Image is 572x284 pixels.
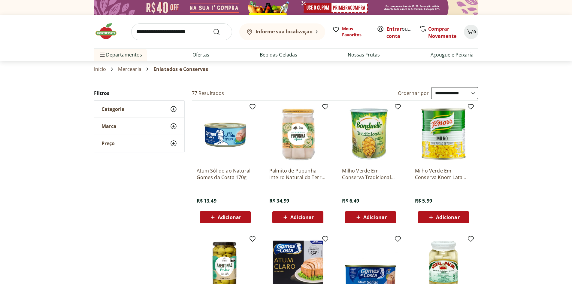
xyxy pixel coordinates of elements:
button: Preço [94,135,184,152]
button: Submit Search [213,28,227,35]
a: Milho Verde Em Conserva Knorr Lata 170G [415,167,472,181]
a: Criar conta [386,26,419,39]
a: Atum Sólido ao Natural Gomes da Costa 170g [197,167,254,181]
button: Informe sua localização [239,23,325,40]
h2: Filtros [94,87,185,99]
img: Palmito de Pupunha Inteiro Natural da Terra 270g [269,105,326,163]
a: Açougue e Peixaria [431,51,474,58]
span: Preço [101,140,115,146]
button: Menu [99,47,106,62]
span: Departamentos [99,47,142,62]
span: Categoria [101,106,125,112]
a: Início [94,66,106,72]
h2: 77 Resultados [192,90,224,96]
span: R$ 6,49 [342,197,359,204]
span: R$ 34,99 [269,197,289,204]
span: Meus Favoritos [342,26,370,38]
a: Bebidas Geladas [260,51,297,58]
span: Adicionar [290,215,314,220]
span: ou [386,25,413,40]
a: Meus Favoritos [332,26,370,38]
button: Adicionar [345,211,396,223]
span: Enlatados e Conservas [153,66,208,72]
span: R$ 5,99 [415,197,432,204]
a: Milho Verde Em Conserva Tradicional Bonduelle Lata 170G [342,167,399,181]
img: Milho Verde Em Conserva Knorr Lata 170G [415,105,472,163]
button: Adicionar [418,211,469,223]
button: Adicionar [200,211,251,223]
a: Entrar [386,26,402,32]
input: search [131,23,232,40]
span: Adicionar [218,215,241,220]
span: Adicionar [363,215,387,220]
a: Ofertas [192,51,209,58]
button: Carrinho [464,25,478,39]
span: R$ 13,49 [197,197,216,204]
span: Adicionar [436,215,459,220]
a: Nossas Frutas [348,51,380,58]
a: Mercearia [118,66,141,72]
button: Categoria [94,101,184,118]
button: Marca [94,118,184,135]
a: Palmito de Pupunha Inteiro Natural da Terra 270g [269,167,326,181]
img: Hortifruti [94,22,124,40]
img: Atum Sólido ao Natural Gomes da Costa 170g [197,105,254,163]
a: Comprar Novamente [428,26,456,39]
span: Marca [101,123,117,129]
b: Informe sua localização [256,28,313,35]
span: 0 [474,29,476,35]
button: Adicionar [272,211,323,223]
img: Milho Verde Em Conserva Tradicional Bonduelle Lata 170G [342,105,399,163]
label: Ordernar por [398,90,429,96]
